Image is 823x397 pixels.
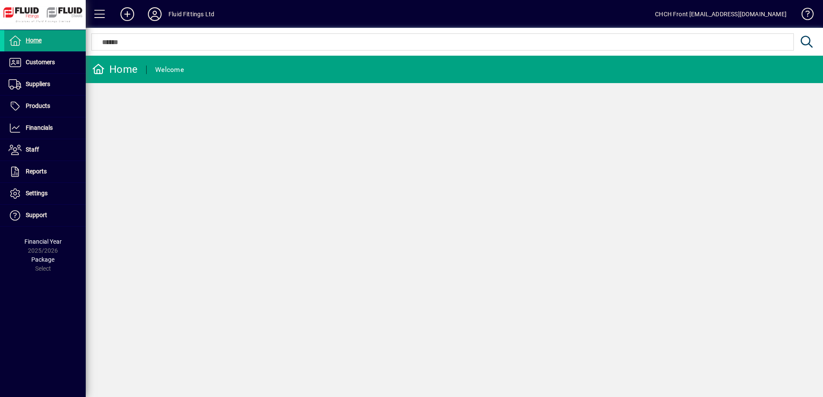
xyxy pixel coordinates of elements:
span: Financials [26,124,53,131]
a: Staff [4,139,86,161]
button: Profile [141,6,168,22]
a: Customers [4,52,86,73]
div: Welcome [155,63,184,77]
a: Reports [4,161,86,182]
a: Knowledge Base [795,2,812,30]
button: Add [114,6,141,22]
span: Support [26,212,47,218]
a: Financials [4,117,86,139]
span: Settings [26,190,48,197]
a: Products [4,96,86,117]
span: Suppliers [26,81,50,87]
span: Financial Year [24,238,62,245]
a: Suppliers [4,74,86,95]
span: Staff [26,146,39,153]
span: Customers [26,59,55,66]
a: Support [4,205,86,226]
div: Fluid Fittings Ltd [168,7,214,21]
span: Reports [26,168,47,175]
span: Products [26,102,50,109]
a: Settings [4,183,86,204]
span: Package [31,256,54,263]
span: Home [26,37,42,44]
div: CHCH Front [EMAIL_ADDRESS][DOMAIN_NAME] [655,7,787,21]
div: Home [92,63,138,76]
